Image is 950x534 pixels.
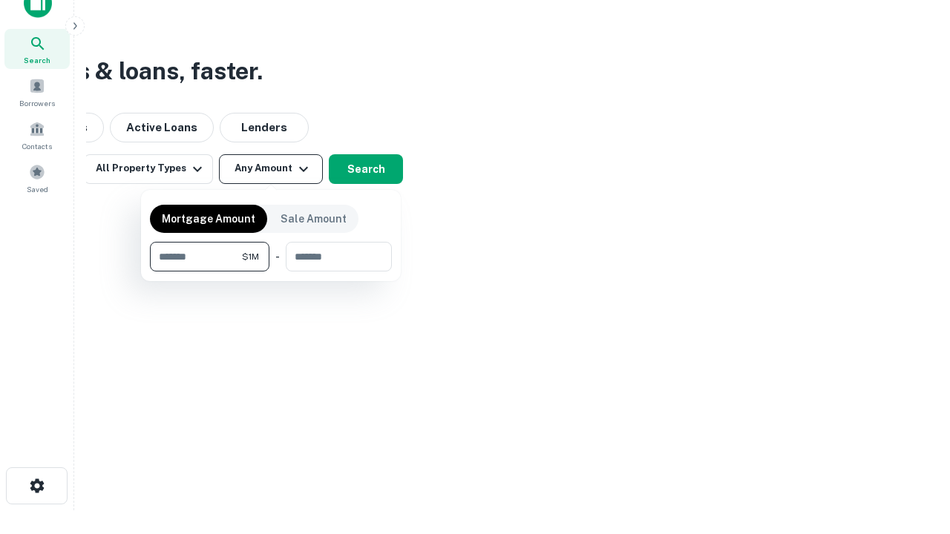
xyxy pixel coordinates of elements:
[275,242,280,271] div: -
[281,211,347,227] p: Sale Amount
[162,211,255,227] p: Mortgage Amount
[242,250,259,263] span: $1M
[876,415,950,487] iframe: Chat Widget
